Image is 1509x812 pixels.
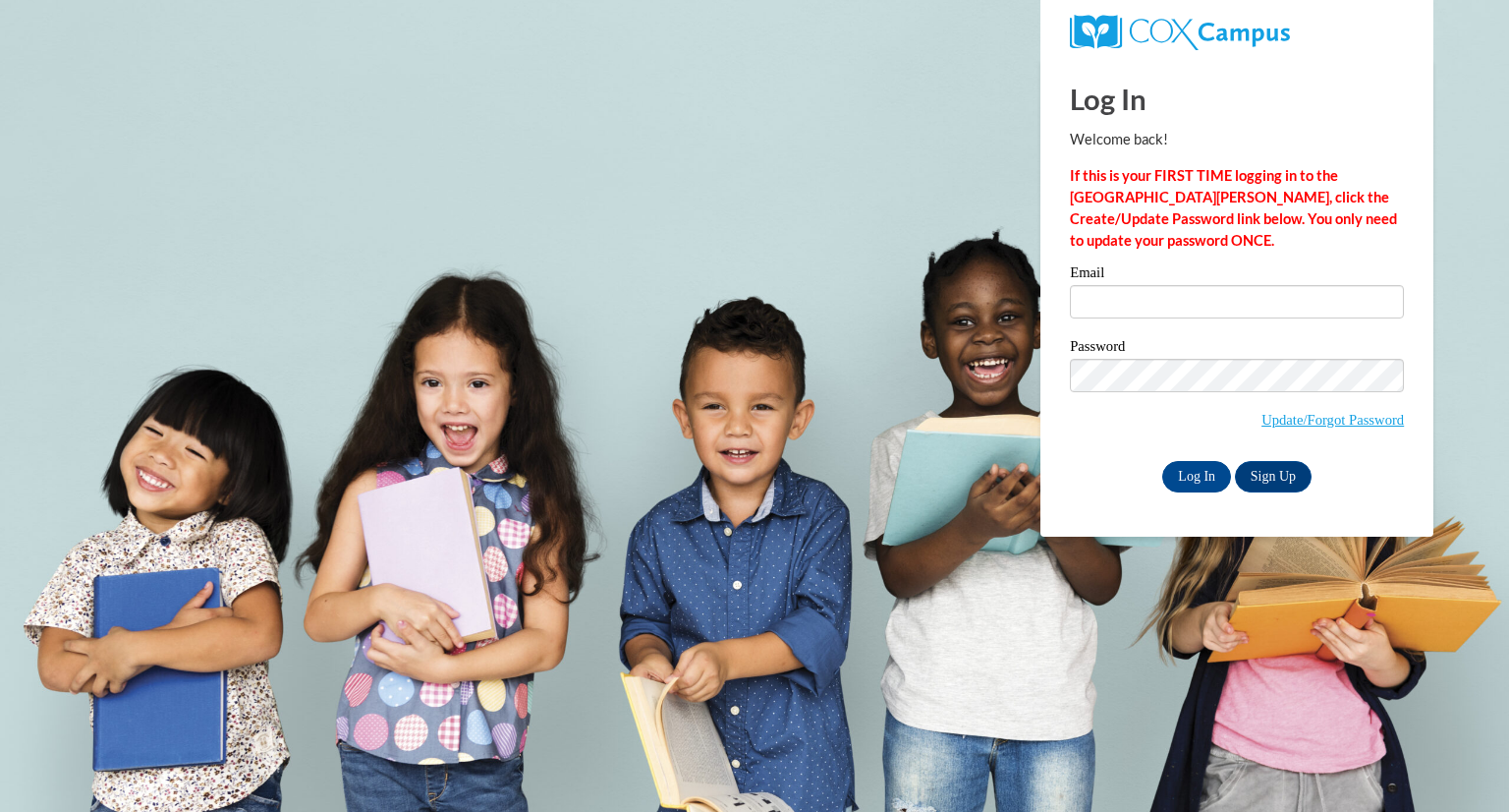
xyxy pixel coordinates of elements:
a: COX Campus [1070,15,1404,50]
h1: Log In [1070,79,1404,119]
p: Welcome back! [1070,129,1404,150]
img: COX Campus [1070,15,1290,50]
a: Update/Forgot Password [1261,412,1404,428]
label: Email [1070,265,1404,285]
label: Password [1070,339,1404,359]
strong: If this is your FIRST TIME logging in to the [GEOGRAPHIC_DATA][PERSON_NAME], click the Create/Upd... [1070,167,1397,249]
input: Log In [1162,461,1231,493]
a: Sign Up [1235,461,1312,493]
